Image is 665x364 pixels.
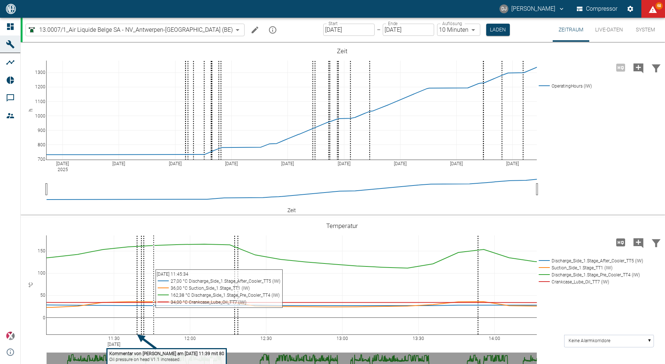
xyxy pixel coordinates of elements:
button: mission info [265,23,280,37]
button: System [629,18,662,42]
span: 68 [655,2,663,10]
button: Daten filtern [647,58,665,77]
button: Zeitraum [553,18,589,42]
button: Machine bearbeiten [248,23,262,37]
span: Hohe Auflösung [612,238,630,245]
div: 10 Minuten [437,24,480,36]
button: Einstellungen [624,2,637,16]
text: Keine Alarmkorridore [569,338,610,343]
input: DD.MM.YYYY [323,24,375,36]
button: david.jasper@nea-x.de [498,2,566,16]
input: DD.MM.YYYY [383,24,434,36]
button: Laden [486,24,510,36]
button: Compressor [575,2,619,16]
div: DJ [499,4,508,13]
p: – [377,25,381,34]
label: Start [328,20,338,27]
img: Xplore Logo [6,331,15,340]
tspan: Oil pressure on head V1.1 increased. [109,357,181,362]
button: Daten filtern [647,233,665,252]
span: Hohe Auflösung nur für Zeiträume von <3 Tagen verfügbar [612,64,630,71]
tspan: Kommentar von [PERSON_NAME] am [DATE] 11:39 mit 80.06 [109,351,231,356]
a: 13.0007/1_Air Liquide Belge SA - NV_Antwerpen-[GEOGRAPHIC_DATA] (BE) [27,25,233,34]
img: logo [5,4,17,14]
button: Kommentar hinzufügen [630,58,647,77]
label: Auflösung [442,20,462,27]
label: Ende [388,20,398,27]
span: 13.0007/1_Air Liquide Belge SA - NV_Antwerpen-[GEOGRAPHIC_DATA] (BE) [39,25,233,34]
button: Live-Daten [589,18,629,42]
button: Kommentar hinzufügen [630,233,647,252]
